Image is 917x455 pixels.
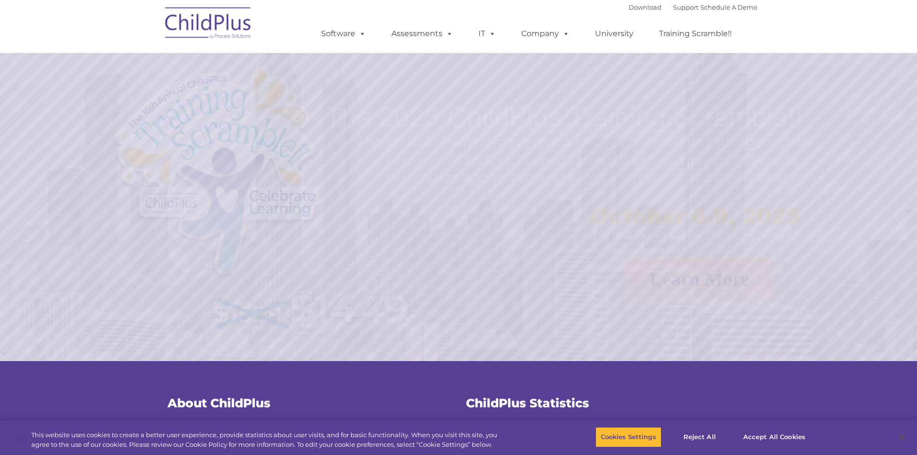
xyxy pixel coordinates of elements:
button: Accept All Cookies [738,427,811,447]
span: About ChildPlus [168,396,271,410]
button: Cookies Settings [595,427,661,447]
a: Training Scramble!! [649,24,741,43]
button: Close [891,427,912,448]
a: Schedule A Demo [700,3,757,11]
a: IT [469,24,505,43]
a: Support [673,3,698,11]
button: Reject All [670,427,730,447]
a: Software [311,24,375,43]
a: Company [512,24,579,43]
a: Download [629,3,661,11]
div: This website uses cookies to create a better user experience, provide statistics about user visit... [31,430,504,449]
font: | [629,3,757,11]
img: ChildPlus by Procare Solutions [160,0,257,49]
a: Learn More [623,259,776,299]
span: ChildPlus Statistics [466,396,589,410]
a: Assessments [382,24,463,43]
a: University [585,24,643,43]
